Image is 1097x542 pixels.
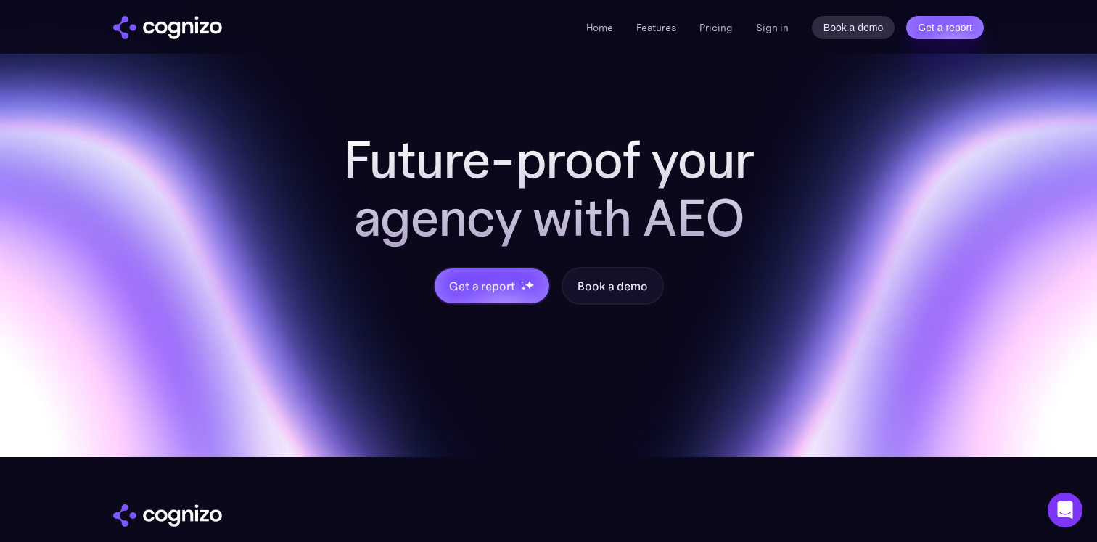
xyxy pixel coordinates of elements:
[316,131,781,247] h2: Future-proof your agency with AEO
[586,21,613,34] a: Home
[699,21,733,34] a: Pricing
[449,277,514,295] div: Get a report
[521,281,523,283] img: star
[562,267,663,305] a: Book a demo
[113,504,222,527] img: cognizo logo
[113,16,222,39] img: cognizo logo
[906,16,984,39] a: Get a report
[756,19,789,36] a: Sign in
[521,286,526,291] img: star
[578,277,647,295] div: Book a demo
[525,280,534,290] img: star
[1048,493,1082,527] div: Open Intercom Messenger
[433,267,551,305] a: Get a reportstarstarstar
[113,16,222,39] a: home
[636,21,676,34] a: Features
[812,16,895,39] a: Book a demo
